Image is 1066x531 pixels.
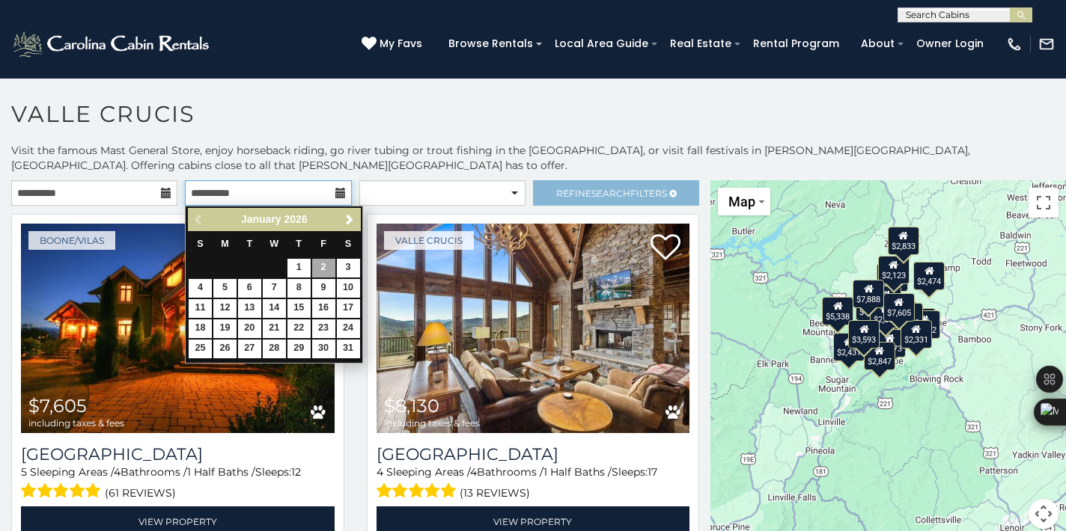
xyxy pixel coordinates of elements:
[1006,36,1023,52] img: phone-regular-white.png
[287,259,311,277] a: 1
[832,333,864,361] div: $2,431
[863,342,895,370] div: $2,847
[377,464,690,503] div: Sleeping Areas / Bathrooms / Sleeps:
[380,36,422,52] span: My Favs
[870,286,901,314] div: $2,415
[247,239,253,249] span: Tuesday
[909,32,991,55] a: Owner Login
[263,340,286,358] a: 28
[238,299,261,318] a: 13
[337,299,360,318] a: 17
[21,464,335,503] div: Sleeping Areas / Bathrooms / Sleeps:
[263,319,286,338] a: 21
[1029,188,1059,218] button: Toggle fullscreen view
[114,465,121,479] span: 4
[460,483,530,503] span: (13 reviews)
[187,465,255,479] span: 1 Half Baths /
[877,256,909,284] div: $2,123
[213,340,237,358] a: 26
[287,319,311,338] a: 22
[189,319,212,338] a: 18
[337,319,360,338] a: 24
[269,239,278,249] span: Wednesday
[663,32,739,55] a: Real Estate
[312,299,335,318] a: 16
[213,299,237,318] a: 12
[312,340,335,358] a: 30
[238,340,261,358] a: 27
[822,297,853,325] div: $5,338
[377,224,690,433] img: Cucumber Tree Lodge
[874,329,905,357] div: $1,873
[287,279,311,298] a: 8
[648,465,657,479] span: 17
[21,224,335,433] a: Wilderness Lodge $7,605 including taxes & fees
[848,320,880,349] div: $3,593
[287,340,311,358] a: 29
[320,239,326,249] span: Friday
[28,395,87,417] span: $7,605
[312,319,335,338] a: 23
[384,231,474,250] a: Valle Crucis
[296,239,302,249] span: Thursday
[746,32,847,55] a: Rental Program
[213,319,237,338] a: 19
[377,465,383,479] span: 4
[543,465,612,479] span: 1 Half Baths /
[345,239,351,249] span: Saturday
[470,465,477,479] span: 4
[28,231,115,250] a: Boone/Vilas
[441,32,540,55] a: Browse Rentals
[1029,499,1059,529] button: Map camera controls
[21,224,335,433] img: Wilderness Lodge
[337,279,360,298] a: 10
[344,214,356,226] span: Next
[901,320,932,349] div: $2,331
[213,279,237,298] a: 5
[718,188,770,215] button: Change map style
[312,279,335,298] a: 9
[892,303,923,331] div: $2,828
[337,259,360,277] a: 3
[189,299,212,318] a: 11
[1038,36,1055,52] img: mail-regular-white.png
[291,465,301,479] span: 12
[728,194,755,209] span: Map
[238,279,261,298] a: 6
[651,233,680,264] a: Add to favorites
[913,262,945,290] div: $2,474
[853,32,902,55] a: About
[377,444,690,464] h3: Cucumber Tree Lodge
[853,280,884,308] div: $7,888
[21,465,27,479] span: 5
[384,395,439,417] span: $8,130
[221,239,229,249] span: Monday
[312,259,335,277] a: 2
[556,188,667,199] span: Refine Filters
[189,340,212,358] a: 25
[21,444,335,464] h3: Wilderness Lodge
[591,188,630,199] span: Search
[547,32,656,55] a: Local Area Guide
[908,310,939,339] div: $2,492
[238,319,261,338] a: 20
[337,340,360,358] a: 31
[105,483,176,503] span: (61 reviews)
[21,444,335,464] a: [GEOGRAPHIC_DATA]
[533,180,699,206] a: RefineSearchFilters
[287,299,311,318] a: 15
[11,29,213,59] img: White-1-2.png
[197,239,203,249] span: Sunday
[362,36,426,52] a: My Favs
[284,213,308,225] span: 2026
[263,299,286,318] a: 14
[263,279,286,298] a: 7
[887,227,919,255] div: $2,833
[377,224,690,433] a: Cucumber Tree Lodge $8,130 including taxes & fees
[877,263,908,292] div: $2,481
[377,444,690,464] a: [GEOGRAPHIC_DATA]
[869,300,901,328] div: $2,802
[340,210,359,229] a: Next
[883,293,914,322] div: $7,605
[384,418,480,428] span: including taxes & fees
